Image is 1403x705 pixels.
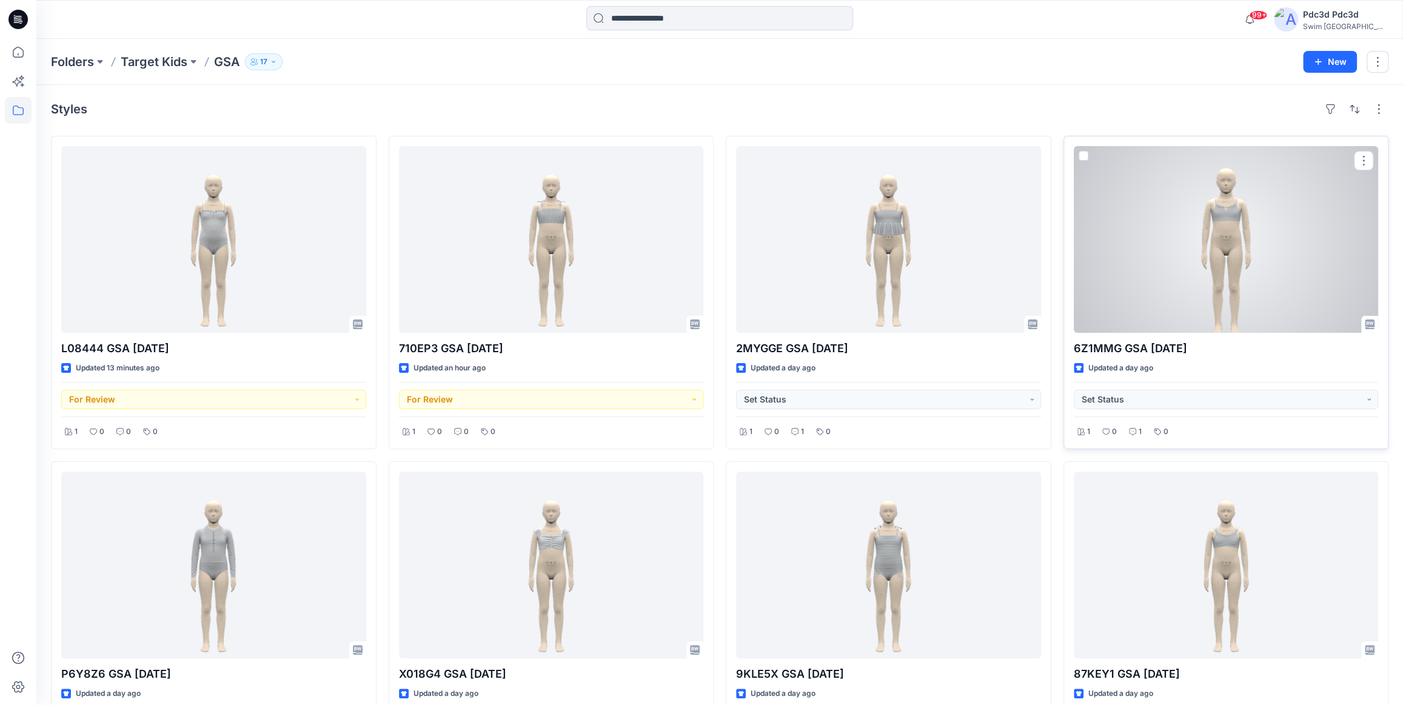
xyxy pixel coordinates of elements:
p: 87KEY1 GSA [DATE] [1074,666,1379,683]
p: 1 [75,426,78,438]
p: 0 [126,426,131,438]
p: 1 [1139,426,1142,438]
p: Updated a day ago [751,687,815,700]
p: Updated an hour ago [414,362,486,375]
a: 87KEY1 GSA 2025.8.7 [1074,472,1379,658]
p: Updated a day ago [76,687,141,700]
p: X018G4 GSA [DATE] [399,666,704,683]
a: X018G4 GSA 2025.9.2 [399,472,704,658]
a: Folders [51,53,94,70]
div: Swim [GEOGRAPHIC_DATA] [1303,22,1388,31]
div: Pdc3d Pdc3d [1303,7,1388,22]
a: 710EP3 GSA 2025.9.2 [399,146,704,333]
button: 17 [245,53,283,70]
p: 1 [801,426,804,438]
a: Target Kids [121,53,187,70]
p: Updated a day ago [414,687,478,700]
p: Updated a day ago [751,362,815,375]
p: Updated a day ago [1088,362,1153,375]
img: avatar [1274,7,1298,32]
p: 1 [749,426,752,438]
p: 0 [99,426,104,438]
h4: Styles [51,102,87,116]
p: 17 [260,55,267,68]
p: 0 [1164,426,1168,438]
button: New [1303,51,1357,73]
p: 2MYGGE GSA [DATE] [736,340,1041,357]
a: L08444 GSA 2025.6.20 [61,146,366,333]
p: P6Y8Z6 GSA [DATE] [61,666,366,683]
p: 0 [774,426,779,438]
p: 1 [412,426,415,438]
p: L08444 GSA [DATE] [61,340,366,357]
p: 1 [1087,426,1090,438]
p: GSA [214,53,240,70]
p: 0 [1112,426,1117,438]
p: 0 [464,426,469,438]
p: 0 [826,426,831,438]
span: 99+ [1249,10,1267,20]
p: 6Z1MMG GSA [DATE] [1074,340,1379,357]
p: 710EP3 GSA [DATE] [399,340,704,357]
p: Updated a day ago [1088,687,1153,700]
a: 9KLE5X GSA 2025.07.31 [736,472,1041,658]
p: Updated 13 minutes ago [76,362,159,375]
p: 0 [437,426,442,438]
p: 0 [491,426,495,438]
p: 0 [153,426,158,438]
a: 6Z1MMG GSA 2025.6.17 [1074,146,1379,333]
a: 2MYGGE GSA 2025.6.16 [736,146,1041,333]
p: 9KLE5X GSA [DATE] [736,666,1041,683]
a: P6Y8Z6 GSA 2025.09.02 [61,472,366,658]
